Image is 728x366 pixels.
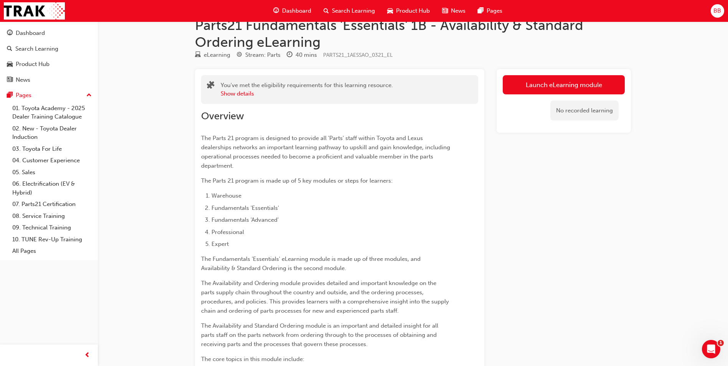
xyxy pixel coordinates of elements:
div: Stream: Parts [245,51,281,59]
span: prev-icon [84,351,90,360]
span: guage-icon [273,6,279,16]
button: Show details [221,89,254,98]
span: up-icon [86,91,92,101]
span: target-icon [236,52,242,59]
span: News [451,7,466,15]
a: 07. Parts21 Certification [9,198,95,210]
span: search-icon [7,46,12,53]
a: News [3,73,95,87]
a: Launch eLearning module [503,75,625,94]
img: Trak [4,2,65,20]
a: Product Hub [3,57,95,71]
a: Dashboard [3,26,95,40]
div: Search Learning [15,45,58,53]
a: 06. Electrification (EV & Hybrid) [9,178,95,198]
span: news-icon [442,6,448,16]
div: Duration [287,50,317,60]
div: Dashboard [16,29,45,38]
a: Search Learning [3,42,95,56]
span: Pages [487,7,502,15]
div: Type [195,50,230,60]
span: The Availability and Ordering module provides detailed and important knowledge on the parts suppl... [201,280,451,314]
div: Product Hub [16,60,50,69]
span: The core topics in this module include: [201,356,304,363]
a: car-iconProduct Hub [381,3,436,19]
button: BB [711,4,724,18]
a: 02. New - Toyota Dealer Induction [9,123,95,143]
span: Product Hub [396,7,430,15]
a: 09. Technical Training [9,222,95,234]
span: The Parts 21 program is designed to provide all 'Parts' staff within Toyota and Lexus dealerships... [201,135,452,169]
a: 08. Service Training [9,210,95,222]
a: search-iconSearch Learning [317,3,381,19]
span: car-icon [387,6,393,16]
div: Pages [16,91,31,100]
a: 01. Toyota Academy - 2025 Dealer Training Catalogue [9,102,95,123]
div: eLearning [204,51,230,59]
span: Learning resource code [323,52,393,58]
span: news-icon [7,77,13,84]
a: 03. Toyota For Life [9,143,95,155]
a: news-iconNews [436,3,472,19]
div: You've met the eligibility requirements for this learning resource. [221,81,393,98]
span: Search Learning [332,7,375,15]
span: The Fundamentals 'Essentials' eLearning module is made up of three modules, and Availability & St... [201,256,422,272]
span: The Availability and Standard Ordering module is an important and detailed insight for all parts ... [201,322,440,348]
span: Overview [201,110,244,122]
div: No recorded learning [550,101,619,121]
button: DashboardSearch LearningProduct HubNews [3,25,95,88]
div: Stream [236,50,281,60]
a: guage-iconDashboard [267,3,317,19]
span: The Parts 21 program is made up of 5 key modules or steps for learners: [201,177,393,184]
a: 04. Customer Experience [9,155,95,167]
span: Warehouse [211,192,241,199]
a: All Pages [9,245,95,257]
div: 40 mins [295,51,317,59]
span: BB [713,7,721,15]
a: 10. TUNE Rev-Up Training [9,234,95,246]
span: Expert [211,241,229,247]
span: puzzle-icon [207,82,215,91]
iframe: Intercom live chat [702,340,720,358]
button: Pages [3,88,95,102]
span: pages-icon [7,92,13,99]
span: Dashboard [282,7,311,15]
a: pages-iconPages [472,3,508,19]
span: guage-icon [7,30,13,37]
div: News [16,76,30,84]
span: clock-icon [287,52,292,59]
span: pages-icon [478,6,484,16]
span: learningResourceType_ELEARNING-icon [195,52,201,59]
span: search-icon [324,6,329,16]
span: Fundamentals 'Essentials' [211,204,279,211]
h1: Parts21 Fundamentals 'Essentials' 1B - Availability & Standard Ordering eLearning [195,17,631,50]
span: 1 [718,340,724,346]
span: Professional [211,229,244,236]
span: Fundamentals 'Advanced' [211,216,279,223]
a: 05. Sales [9,167,95,178]
span: car-icon [7,61,13,68]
